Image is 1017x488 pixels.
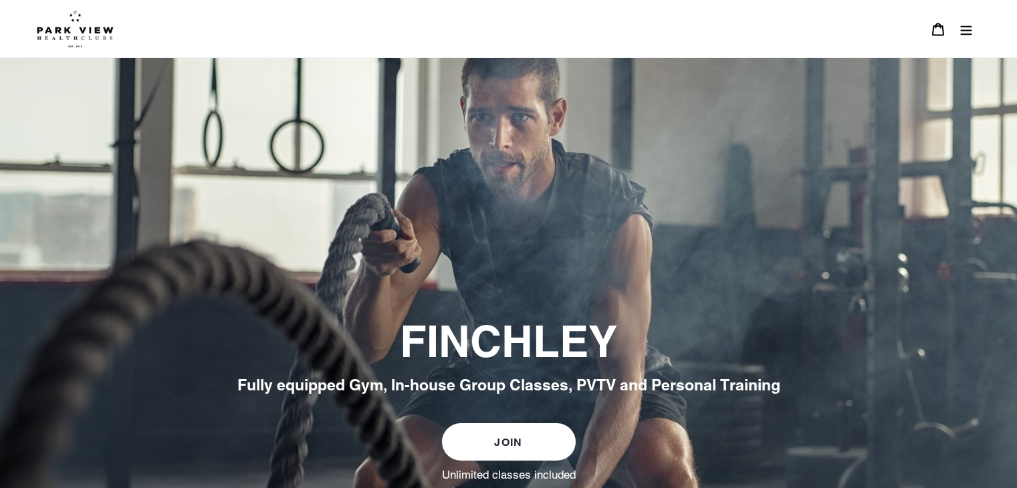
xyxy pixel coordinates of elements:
[37,10,114,47] img: Park view health clubs is a gym near you.
[442,467,576,482] label: Unlimited classes included
[952,15,980,43] button: Menu
[442,423,576,461] a: JOIN
[144,316,873,368] h2: FINCHLEY
[237,376,780,394] span: Fully equipped Gym, In-house Group Classes, PVTV and Personal Training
